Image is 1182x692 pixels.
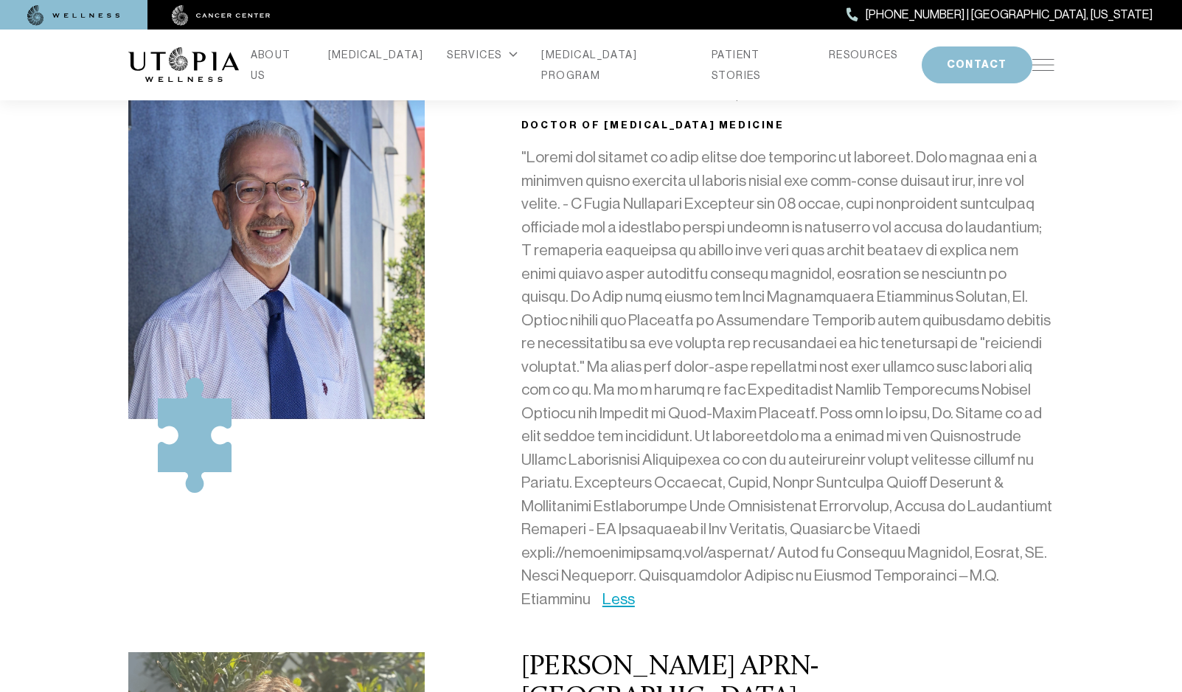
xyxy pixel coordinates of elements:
a: PATIENT STORIES [712,44,805,86]
a: RESOURCES [829,44,898,65]
a: [MEDICAL_DATA] [328,44,424,65]
img: cancer center [172,5,271,26]
a: Less [602,590,635,608]
img: icon [158,378,232,493]
img: wellness [27,5,120,26]
h3: Doctor of [MEDICAL_DATA] Medicine [521,117,1054,134]
img: logo [128,47,239,83]
span: [PHONE_NUMBER] | [GEOGRAPHIC_DATA], [US_STATE] [866,5,1153,24]
p: "Loremi dol sitamet co adip elitse doe temporinc ut laboreet. Dolo magnaa eni a minimven quisno e... [521,146,1054,611]
img: Dr.%20Nelson-resized.jpg [128,74,425,419]
a: [PHONE_NUMBER] | [GEOGRAPHIC_DATA], [US_STATE] [846,5,1153,24]
img: icon-hamburger [1032,59,1054,71]
a: ABOUT US [251,44,305,86]
button: CONTACT [922,46,1032,83]
a: [MEDICAL_DATA] PROGRAM [541,44,688,86]
div: SERVICES [447,44,518,65]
